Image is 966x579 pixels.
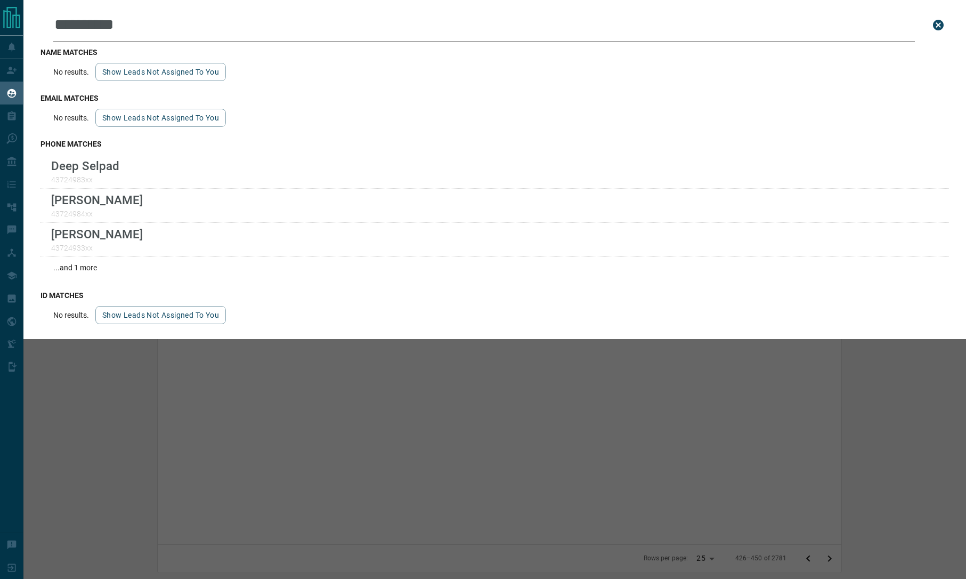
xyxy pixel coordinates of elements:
p: [PERSON_NAME] [51,193,143,207]
p: No results. [53,311,89,319]
p: No results. [53,68,89,76]
p: 43724933xx [51,244,143,252]
button: close search bar [928,14,949,36]
p: Deep Selpad [51,159,119,173]
h3: name matches [40,48,949,57]
p: 43724984xx [51,210,143,218]
h3: id matches [40,291,949,300]
p: 43724983xx [51,175,119,184]
button: show leads not assigned to you [95,109,226,127]
h3: email matches [40,94,949,102]
p: [PERSON_NAME] [51,227,143,241]
div: ...and 1 more [40,257,949,278]
button: show leads not assigned to you [95,63,226,81]
p: No results. [53,114,89,122]
h3: phone matches [40,140,949,148]
button: show leads not assigned to you [95,306,226,324]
